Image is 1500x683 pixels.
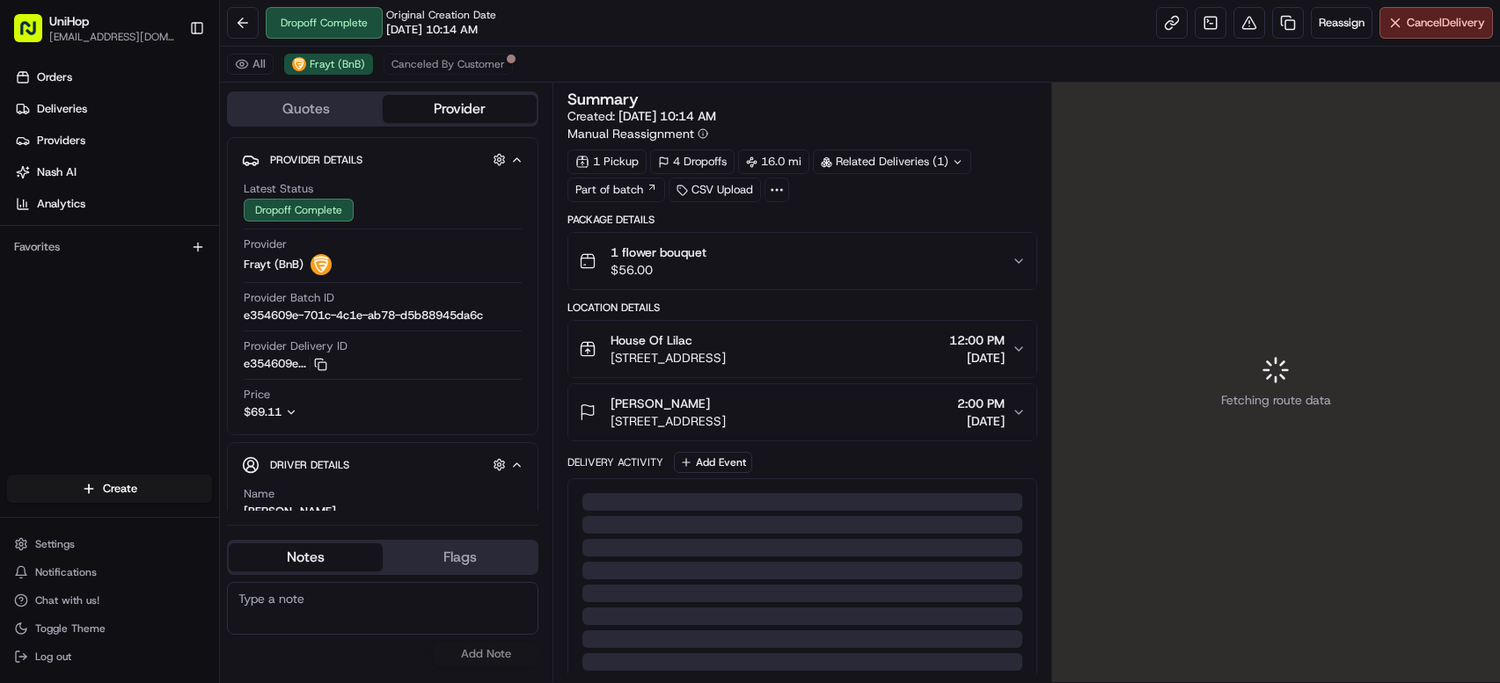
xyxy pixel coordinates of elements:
span: Toggle Theme [35,621,106,636]
button: UniHop [49,12,89,30]
a: Nash AI [7,158,219,186]
span: [STREET_ADDRESS] [611,412,726,430]
button: Provider Details [242,145,523,174]
img: frayt-logo.jpeg [311,254,332,275]
span: [DATE] 10:14 AM [386,22,478,38]
a: Analytics [7,190,219,218]
span: Nash AI [37,164,77,180]
span: e354609e-701c-4c1e-ab78-d5b88945da6c [244,308,483,323]
button: Settings [7,532,212,556]
button: Notes [229,543,383,571]
button: Manual Reassignment [567,125,708,142]
div: CSV Upload [669,178,761,202]
button: 1 flower bouquet$56.00 [568,233,1035,289]
div: 4 Dropoffs [650,149,735,174]
span: $69.11 [244,404,282,419]
button: $69.11 [244,404,399,420]
a: Deliveries [7,95,219,123]
span: Created: [567,107,716,125]
button: Chat with us! [7,588,212,613]
span: Price [244,387,270,403]
span: Log out [35,650,71,664]
span: [DATE] 10:14 AM [618,108,716,124]
button: Add Event [674,452,752,473]
div: Delivery Activity [567,455,663,469]
span: Settings [35,537,75,551]
button: UniHop[EMAIL_ADDRESS][DOMAIN_NAME] [7,7,182,49]
div: Related Deliveries (1) [813,149,971,174]
button: Provider [383,95,537,123]
button: Reassign [1311,7,1372,39]
div: [PERSON_NAME] [244,504,336,520]
button: Flags [383,543,537,571]
span: 1 flower bouquet [611,243,706,261]
div: Favorites [7,233,212,261]
span: Frayt (BnB) [310,57,365,71]
span: 2:00 PM [957,395,1005,412]
span: Provider Delivery ID [244,338,348,354]
button: Log out [7,644,212,669]
span: Provider Batch ID [244,290,334,306]
span: Driver Details [270,458,349,472]
span: Name [244,486,274,502]
button: Driver Details [242,450,523,479]
div: 1 Pickup [567,149,647,174]
span: Providers [37,133,85,149]
span: Latest Status [244,181,313,197]
h3: Summary [567,91,639,107]
a: Providers [7,127,219,155]
div: Location Details [567,301,1036,315]
button: House Of Lilac[STREET_ADDRESS]12:00 PM[DATE] [568,321,1035,377]
span: House Of Lilac [611,331,692,349]
span: [STREET_ADDRESS] [611,349,726,367]
button: Create [7,475,212,503]
span: $56.00 [611,261,706,279]
span: Orders [37,69,72,85]
button: Toggle Theme [7,616,212,641]
span: Chat with us! [35,593,99,607]
span: Manual Reassignment [567,125,694,142]
button: e354609e... [244,356,327,372]
button: CancelDelivery [1379,7,1493,39]
span: 12:00 PM [949,331,1005,349]
span: Provider [244,236,287,252]
span: [PERSON_NAME] [611,395,710,412]
button: Frayt (BnB) [284,54,373,75]
span: Create [103,481,137,497]
span: Frayt (BnB) [244,257,304,272]
button: Canceled By Customer [384,54,513,75]
button: Quotes [229,95,383,123]
div: Package Details [567,213,1036,227]
span: Reassign [1319,15,1365,31]
span: Provider Details [270,153,362,167]
a: Orders [7,63,219,91]
span: [DATE] [957,412,1005,430]
span: Canceled By Customer [391,57,505,71]
div: 16.0 mi [738,149,809,174]
span: Deliveries [37,101,87,117]
button: All [227,54,274,75]
span: Original Creation Date [386,8,496,22]
span: [DATE] [949,349,1005,367]
span: Notifications [35,565,97,579]
button: [PERSON_NAME][STREET_ADDRESS]2:00 PM[DATE] [568,384,1035,440]
button: [EMAIL_ADDRESS][DOMAIN_NAME] [49,30,175,44]
span: Analytics [37,196,85,212]
button: Notifications [7,560,212,585]
img: frayt-logo.jpeg [292,57,306,71]
a: Part of batch [567,178,665,202]
span: Fetching route data [1221,391,1331,409]
span: Cancel Delivery [1407,15,1485,31]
